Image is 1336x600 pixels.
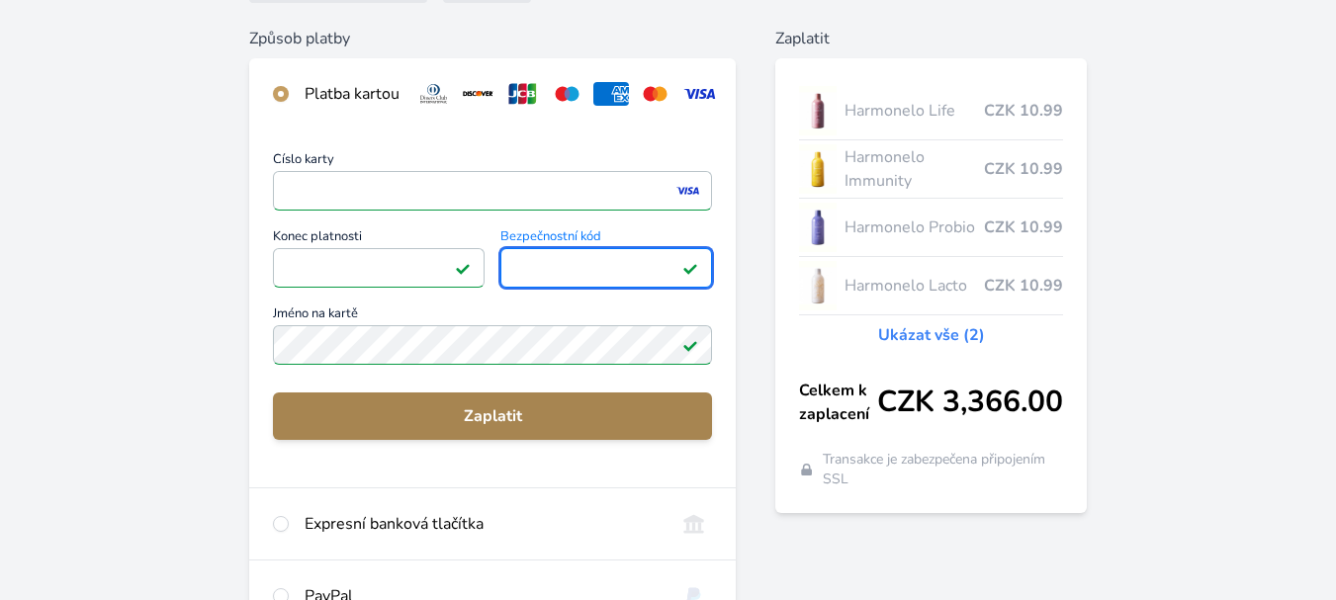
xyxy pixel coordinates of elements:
[509,254,703,282] iframe: Iframe pro bezpečnostní kód
[845,215,984,239] span: Harmonelo Probio
[282,177,703,205] iframe: Iframe pro číslo karty
[273,153,712,171] span: Číslo karty
[273,392,712,440] button: Zaplatit
[305,512,660,536] div: Expresní banková tlačítka
[682,337,698,353] img: Platné pole
[823,450,1064,489] span: Transakce je zabezpečena připojením SSL
[984,274,1063,298] span: CZK 10.99
[845,99,984,123] span: Harmonelo Life
[984,215,1063,239] span: CZK 10.99
[504,82,541,106] img: jcb.svg
[675,512,712,536] img: onlineBanking_CZ.svg
[273,230,485,248] span: Konec platnosti
[799,86,837,135] img: CLEAN_LIFE_se_stinem_x-lo.jpg
[273,307,712,325] span: Jméno na kartě
[877,385,1063,420] span: CZK 3,366.00
[593,82,630,106] img: amex.svg
[682,260,698,276] img: Platné pole
[305,82,400,106] div: Platba kartou
[549,82,585,106] img: maestro.svg
[460,82,496,106] img: discover.svg
[984,157,1063,181] span: CZK 10.99
[984,99,1063,123] span: CZK 10.99
[845,145,984,193] span: Harmonelo Immunity
[799,203,837,252] img: CLEAN_PROBIO_se_stinem_x-lo.jpg
[845,274,984,298] span: Harmonelo Lacto
[799,261,837,310] img: CLEAN_LACTO_se_stinem_x-hi-lo.jpg
[674,182,701,200] img: visa
[681,82,718,106] img: visa.svg
[637,82,673,106] img: mc.svg
[415,82,452,106] img: diners.svg
[799,144,837,194] img: IMMUNITY_se_stinem_x-lo.jpg
[289,404,696,428] span: Zaplatit
[775,27,1087,50] h6: Zaplatit
[282,254,476,282] iframe: Iframe pro datum vypršení platnosti
[273,325,712,365] input: Jméno na kartěPlatné pole
[455,260,471,276] img: Platné pole
[249,27,736,50] h6: Způsob platby
[799,379,877,426] span: Celkem k zaplacení
[500,230,712,248] span: Bezpečnostní kód
[878,323,985,347] a: Ukázat vše (2)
